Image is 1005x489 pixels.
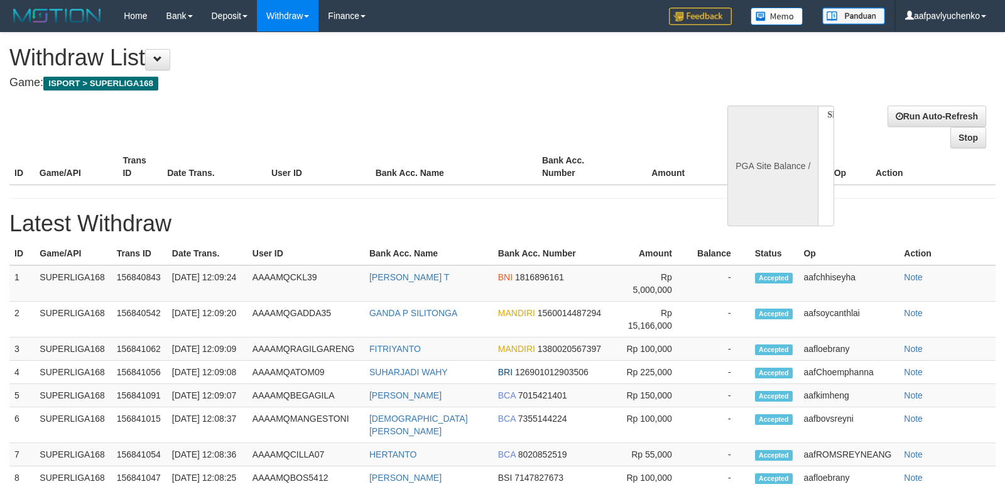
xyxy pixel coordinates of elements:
[369,473,442,483] a: [PERSON_NAME]
[514,473,563,483] span: 7147827673
[691,361,750,384] td: -
[616,265,691,302] td: Rp 5,000,000
[691,242,750,265] th: Balance
[871,149,996,185] th: Action
[35,149,118,185] th: Game/API
[167,265,247,302] td: [DATE] 12:09:24
[9,338,35,361] td: 3
[498,344,535,354] span: MANDIRI
[9,6,105,25] img: MOTION_logo.png
[904,344,923,354] a: Note
[9,77,658,89] h4: Game:
[9,407,35,443] td: 6
[798,302,899,338] td: aafsoycanthlai
[167,302,247,338] td: [DATE] 12:09:20
[112,265,167,302] td: 156840843
[616,361,691,384] td: Rp 225,000
[498,390,516,400] span: BCA
[798,242,899,265] th: Op
[755,450,793,461] span: Accepted
[35,302,111,338] td: SUPERLIGA168
[691,384,750,407] td: -
[899,242,996,265] th: Action
[167,242,247,265] th: Date Trans.
[538,344,601,354] span: 1380020567397
[888,106,986,127] a: Run Auto-Refresh
[798,338,899,361] td: aafloebrany
[904,308,923,318] a: Note
[9,443,35,466] td: 7
[822,8,885,25] img: panduan.png
[616,384,691,407] td: Rp 150,000
[727,106,818,226] div: PGA Site Balance /
[493,242,616,265] th: Bank Acc. Number
[369,344,421,354] a: FITRIYANTO
[798,265,899,302] td: aafchhiseyha
[498,308,535,318] span: MANDIRI
[498,473,513,483] span: BSI
[904,272,923,282] a: Note
[247,384,364,407] td: AAAAMQBEGAGILA
[167,361,247,384] td: [DATE] 12:09:08
[616,407,691,443] td: Rp 100,000
[616,338,691,361] td: Rp 100,000
[904,473,923,483] a: Note
[9,242,35,265] th: ID
[35,407,111,443] td: SUPERLIGA168
[364,242,493,265] th: Bank Acc. Name
[369,449,416,459] a: HERTANTO
[112,302,167,338] td: 156840542
[9,211,996,236] h1: Latest Withdraw
[43,77,158,91] span: ISPORT > SUPERLIGA168
[9,302,35,338] td: 2
[167,384,247,407] td: [DATE] 12:09:07
[35,443,111,466] td: SUPERLIGA168
[498,272,513,282] span: BNI
[616,302,691,338] td: Rp 15,166,000
[518,449,567,459] span: 8020852519
[616,443,691,466] td: Rp 55,000
[9,149,35,185] th: ID
[112,443,167,466] td: 156841054
[247,443,364,466] td: AAAAMQCILLA07
[518,390,567,400] span: 7015421401
[669,8,732,25] img: Feedback.jpg
[498,449,516,459] span: BCA
[112,407,167,443] td: 156841015
[369,308,457,318] a: GANDA P SILITONGA
[538,308,601,318] span: 1560014487294
[798,443,899,466] td: aafROMSREYNEANG
[691,265,750,302] td: -
[35,384,111,407] td: SUPERLIGA168
[9,45,658,70] h1: Withdraw List
[247,242,364,265] th: User ID
[755,473,793,484] span: Accepted
[369,390,442,400] a: [PERSON_NAME]
[112,338,167,361] td: 156841062
[751,8,803,25] img: Button%20Memo.svg
[35,242,111,265] th: Game/API
[515,272,564,282] span: 1816896161
[904,414,923,424] a: Note
[498,367,513,377] span: BRI
[247,361,364,384] td: AAAAMQATOM09
[112,361,167,384] td: 156841056
[904,367,923,377] a: Note
[798,407,899,443] td: aafbovsreyni
[691,338,750,361] td: -
[167,443,247,466] td: [DATE] 12:08:36
[515,367,589,377] span: 126901012903506
[369,272,449,282] a: [PERSON_NAME] T
[9,361,35,384] td: 4
[755,344,793,355] span: Accepted
[755,368,793,378] span: Accepted
[616,242,691,265] th: Amount
[750,242,799,265] th: Status
[621,149,704,185] th: Amount
[112,384,167,407] td: 156841091
[691,443,750,466] td: -
[755,273,793,283] span: Accepted
[167,338,247,361] td: [DATE] 12:09:09
[266,149,371,185] th: User ID
[798,384,899,407] td: aafkimheng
